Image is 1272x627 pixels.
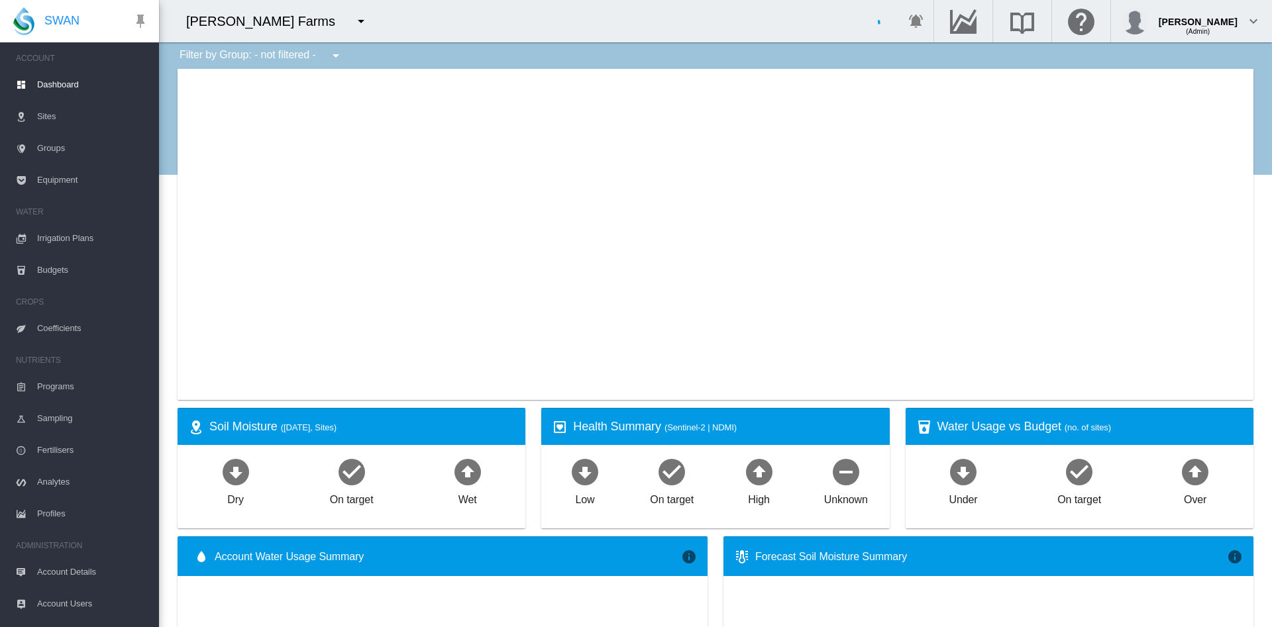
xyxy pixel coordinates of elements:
span: Coefficients [37,313,148,344]
md-icon: icon-map-marker-radius [188,419,204,435]
md-icon: icon-arrow-up-bold-circle [743,456,775,487]
button: icon-menu-down [348,8,374,34]
md-icon: icon-arrow-down-bold-circle [220,456,252,487]
span: (no. of sites) [1065,422,1111,432]
span: Analytes [37,466,148,498]
md-icon: icon-chevron-down [1245,13,1261,29]
md-icon: icon-information [1227,549,1243,565]
span: Profiles [37,498,148,530]
span: SWAN [44,13,79,29]
button: icon-menu-down [323,42,349,69]
md-icon: icon-checkbox-marked-circle [336,456,368,487]
div: On target [330,487,374,507]
md-icon: Click here for help [1065,13,1097,29]
md-icon: icon-information [681,549,697,565]
md-icon: icon-menu-down [328,48,344,64]
span: Account Users [37,588,148,620]
span: Dashboard [37,69,148,101]
div: Unknown [824,487,868,507]
md-icon: icon-water [193,549,209,565]
span: CROPS [16,291,148,313]
img: SWAN-Landscape-Logo-Colour-drop.png [13,7,34,35]
div: Health Summary [573,418,878,435]
span: Groups [37,132,148,164]
div: High [748,487,770,507]
div: Dry [227,487,244,507]
md-icon: icon-arrow-up-bold-circle [1179,456,1211,487]
md-icon: icon-arrow-down-bold-circle [569,456,601,487]
span: ([DATE], Sites) [281,422,337,432]
span: ACCOUNT [16,48,148,69]
div: On target [1057,487,1101,507]
md-icon: icon-cup-water [916,419,932,435]
span: Account Details [37,556,148,588]
span: Irrigation Plans [37,222,148,254]
span: Equipment [37,164,148,196]
img: profile.jpg [1122,8,1148,34]
div: [PERSON_NAME] Farms [186,12,347,30]
md-icon: icon-heart-box-outline [552,419,568,435]
md-icon: icon-checkbox-marked-circle [656,456,688,487]
span: Sites [37,101,148,132]
md-icon: icon-bell-ring [908,13,924,29]
md-icon: Go to the Data Hub [947,13,979,29]
div: Soil Moisture [209,418,515,435]
div: Low [575,487,594,507]
span: (Admin) [1186,28,1210,35]
span: Programs [37,371,148,403]
md-icon: icon-checkbox-marked-circle [1063,456,1095,487]
span: Sampling [37,403,148,434]
div: Under [949,487,978,507]
md-icon: icon-menu-down [353,13,369,29]
div: [PERSON_NAME] [1159,10,1238,23]
md-icon: Search the knowledge base [1006,13,1038,29]
span: WATER [16,201,148,222]
span: ADMINISTRATION [16,535,148,556]
span: Fertilisers [37,434,148,466]
md-icon: icon-minus-circle [830,456,862,487]
div: Wet [458,487,477,507]
div: On target [650,487,694,507]
span: Budgets [37,254,148,286]
div: Over [1184,487,1206,507]
span: (Sentinel-2 | NDMI) [664,422,737,432]
span: NUTRIENTS [16,350,148,371]
div: Water Usage vs Budget [937,418,1243,435]
md-icon: icon-pin [132,13,148,29]
md-icon: icon-arrow-down-bold-circle [947,456,979,487]
md-icon: icon-arrow-up-bold-circle [452,456,484,487]
button: icon-bell-ring [903,8,929,34]
div: Filter by Group: - not filtered - [170,42,353,69]
span: Account Water Usage Summary [215,550,681,564]
md-icon: icon-thermometer-lines [734,549,750,565]
div: Forecast Soil Moisture Summary [755,550,1227,564]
